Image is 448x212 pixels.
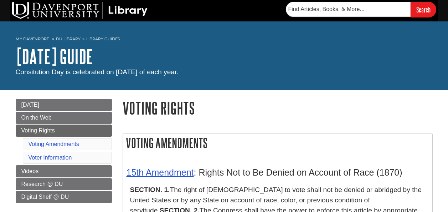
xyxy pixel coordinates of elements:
a: Voting Amendments [29,141,79,147]
a: My Davenport [16,36,49,42]
span: On the Web [21,115,52,121]
a: DU Library [56,36,81,41]
h1: Voting Rights [123,99,433,117]
a: Library Guides [86,36,120,41]
h3: : Rights Not to Be Denied on Account of Race (1870) [127,167,429,178]
a: [DATE] Guide [16,45,93,67]
span: Voting Rights [21,127,55,133]
a: Research @ DU [16,178,112,190]
a: Voting Rights [16,125,112,137]
a: 15th Amendment [127,167,194,177]
span: [DATE] [21,102,39,108]
h2: Voting Amendments [123,133,432,152]
input: Find Articles, Books, & More... [286,2,411,17]
form: Searches DU Library's articles, books, and more [286,2,436,17]
a: [DATE] [16,99,112,111]
a: Digital Shelf @ DU [16,191,112,203]
span: Videos [21,168,39,174]
nav: breadcrumb [16,34,433,46]
strong: SECTION. 1. [130,186,170,193]
span: Consitution Day is celebrated on [DATE] of each year. [16,68,179,76]
a: On the Web [16,112,112,124]
input: Search [411,2,436,17]
a: Voter Information [29,155,72,161]
img: DU Library [12,2,148,19]
div: Guide Page Menu [16,99,112,203]
a: Videos [16,165,112,177]
span: Research @ DU [21,181,63,187]
span: Digital Shelf @ DU [21,194,69,200]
